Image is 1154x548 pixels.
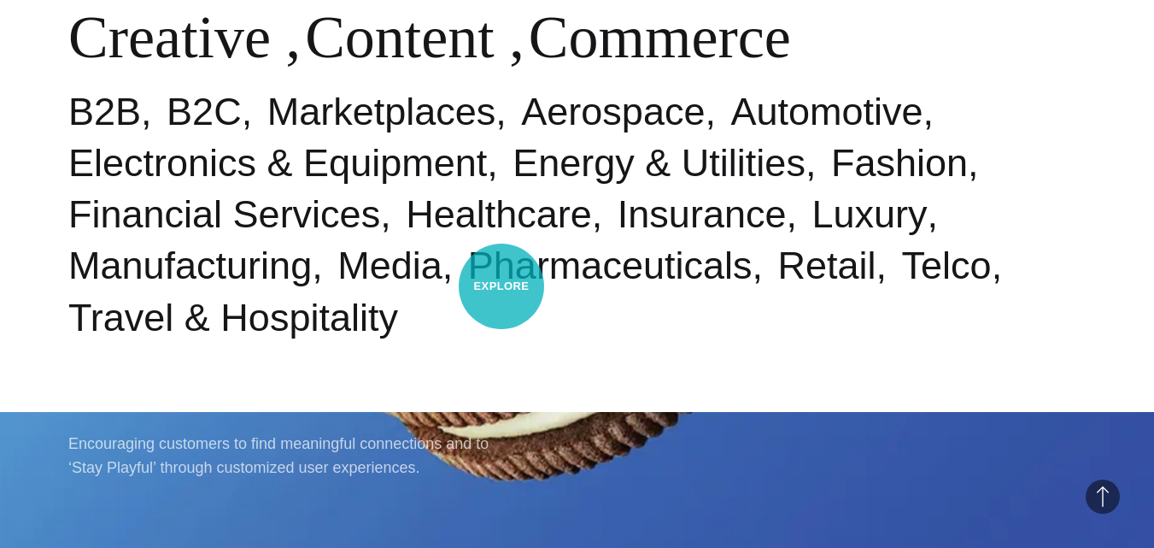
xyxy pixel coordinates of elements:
[68,192,380,236] a: Financial Services
[286,4,302,70] span: ,
[68,141,487,185] a: Electronics & Equipment
[1086,480,1120,514] button: Back to Top
[337,244,442,287] a: Media
[68,432,495,480] p: Encouraging customers to find meaningful connections and to ‘Stay Playful’ through customized use...
[468,244,753,287] a: Pharmaceuticals
[68,90,141,133] a: B2B
[68,4,271,70] a: Creative
[778,244,876,287] a: Retail
[167,90,242,133] a: B2C
[305,4,495,70] a: Content
[68,296,398,339] a: Travel & Hospitality
[509,4,524,70] span: ,
[831,141,968,185] a: Fashion
[529,4,791,70] a: Commerce
[812,192,928,236] a: Luxury
[730,90,923,133] a: Automotive
[521,90,705,133] a: Aerospace
[513,141,805,185] a: Energy & Utilities
[267,90,496,133] a: Marketplaces
[618,192,787,236] a: Insurance
[406,192,592,236] a: Healthcare
[68,244,312,287] a: Manufacturing
[902,244,992,287] a: Telco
